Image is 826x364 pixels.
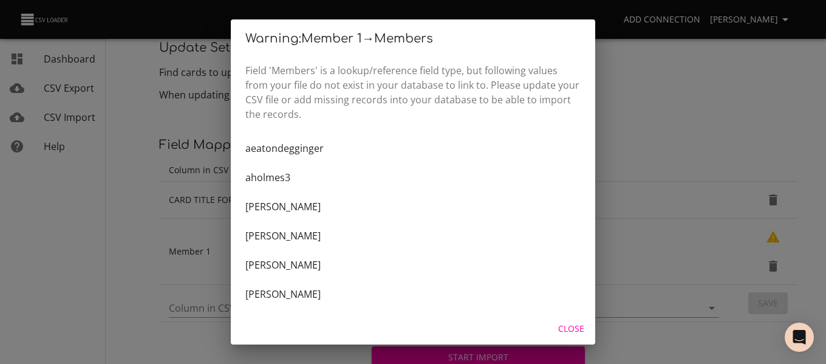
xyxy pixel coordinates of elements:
span: aholmes3 [245,171,290,184]
div: Open Intercom Messenger [785,323,814,352]
span: Close [556,321,585,337]
span: aeatondegginger [245,142,324,155]
h2: Warning: Member 1 → Members [245,29,581,49]
p: Field 'Members' is a lookup/reference field type, but following values from your file do not exis... [245,63,581,122]
span: [PERSON_NAME] [245,258,321,272]
span: [PERSON_NAME] [245,200,321,213]
span: [PERSON_NAME] [245,229,321,242]
span: [PERSON_NAME] [245,287,321,301]
button: Close [551,318,590,340]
